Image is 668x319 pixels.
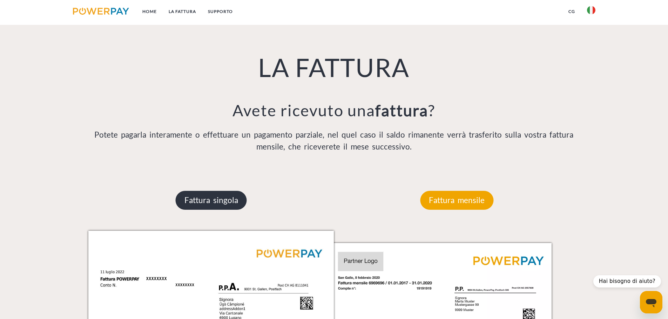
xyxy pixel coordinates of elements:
p: Fattura mensile [420,191,493,210]
img: logo-powerpay.svg [73,8,129,15]
a: Home [136,5,163,18]
b: fattura [375,101,428,120]
p: Potete pagarla interamente o effettuare un pagamento parziale, nel quel caso il saldo rimanente v... [88,129,580,153]
a: LA FATTURA [163,5,202,18]
h3: Avete ricevuto una ? [88,100,580,120]
a: CG [562,5,581,18]
img: it [587,6,595,14]
iframe: Pulsante per aprire la finestra di messaggistica, conversazione in corso [640,291,662,313]
p: Fattura singola [176,191,247,210]
a: Supporto [202,5,239,18]
h1: LA FATTURA [88,51,580,83]
div: Hai bisogno di aiuto? [593,275,661,287]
